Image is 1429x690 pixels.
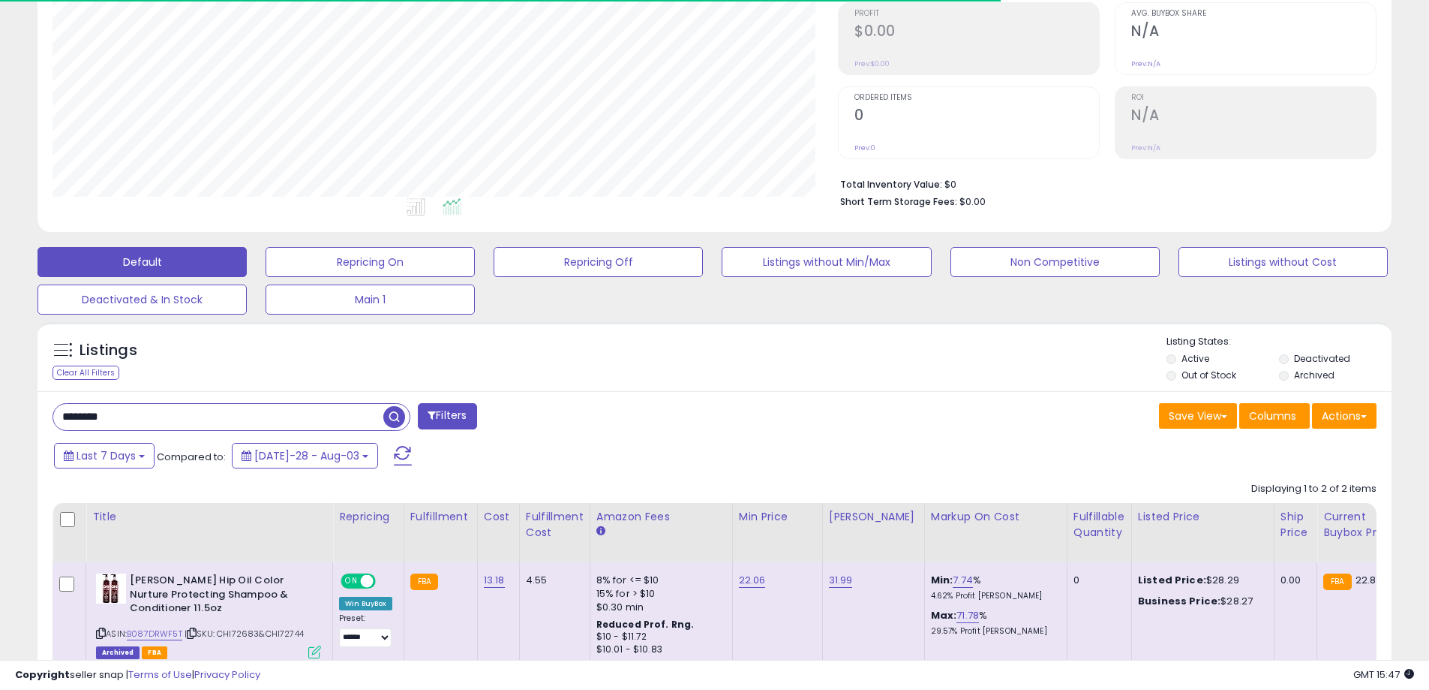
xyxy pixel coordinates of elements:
button: Default [38,247,247,277]
div: 0.00 [1280,574,1305,587]
label: Active [1181,352,1209,365]
h2: 0 [854,107,1099,127]
div: Displaying 1 to 2 of 2 items [1251,482,1376,496]
div: Markup on Cost [931,509,1061,525]
b: [PERSON_NAME] Hip Oil Color Nurture Protecting Shampoo & Conditioner 11.5oz [130,574,312,619]
b: Listed Price: [1138,573,1206,587]
button: [DATE]-28 - Aug-03 [232,443,378,469]
span: | SKU: CHI72683&CHI72744 [185,628,304,640]
div: 8% for <= $10 [596,574,721,587]
div: % [931,609,1055,637]
div: seller snap | | [15,668,260,682]
p: 4.62% Profit [PERSON_NAME] [931,591,1055,601]
button: Filters [418,403,476,429]
button: Non Competitive [950,247,1160,277]
small: FBA [1323,574,1351,590]
span: 2025-08-11 15:47 GMT [1353,667,1414,682]
div: $28.29 [1138,574,1262,587]
a: 13.18 [484,573,505,588]
b: Max: [931,608,957,622]
li: $0 [840,174,1365,192]
span: Listings that have been deleted from Seller Central [96,646,140,659]
div: ASIN: [96,574,321,657]
span: Ordered Items [854,94,1099,102]
span: ROI [1131,94,1376,102]
div: Preset: [339,613,392,647]
div: Title [92,509,326,525]
label: Deactivated [1294,352,1350,365]
b: Min: [931,573,953,587]
a: B087DRWF5T [127,628,182,640]
div: $0.30 min [596,601,721,614]
p: 29.57% Profit [PERSON_NAME] [931,626,1055,637]
a: 31.99 [829,573,853,588]
div: $10.01 - $10.83 [596,643,721,656]
button: Listings without Min/Max [722,247,931,277]
a: 22.06 [739,573,766,588]
small: Prev: 0 [854,143,875,152]
h5: Listings [80,340,137,361]
div: Fulfillable Quantity [1073,509,1125,541]
button: Deactivated & In Stock [38,285,247,315]
button: Main 1 [266,285,475,315]
div: Fulfillment Cost [526,509,584,541]
span: FBA [142,646,167,659]
span: Last 7 Days [77,448,136,463]
div: [PERSON_NAME] [829,509,918,525]
div: 4.55 [526,574,578,587]
th: The percentage added to the cost of goods (COGS) that forms the calculator for Min & Max prices. [924,503,1067,562]
div: 0 [1073,574,1120,587]
div: Ship Price [1280,509,1310,541]
h2: $0.00 [854,23,1099,43]
span: 22.83 [1355,573,1382,587]
a: Privacy Policy [194,667,260,682]
b: Total Inventory Value: [840,178,942,191]
div: 15% for > $10 [596,587,721,601]
span: OFF [374,575,398,588]
label: Out of Stock [1181,369,1236,381]
button: Actions [1312,403,1376,429]
button: Columns [1239,403,1310,429]
label: Archived [1294,369,1334,381]
b: Short Term Storage Fees: [840,195,957,208]
b: Business Price: [1138,594,1220,608]
button: Listings without Cost [1178,247,1388,277]
span: Columns [1249,408,1296,423]
div: Win BuyBox [339,597,392,610]
h2: N/A [1131,23,1376,43]
div: Clear All Filters [53,366,119,380]
div: % [931,574,1055,601]
span: ON [342,575,361,588]
div: Listed Price [1138,509,1268,525]
small: Prev: N/A [1131,143,1160,152]
small: Prev: N/A [1131,59,1160,68]
h2: N/A [1131,107,1376,127]
a: 7.74 [953,573,973,588]
span: Avg. Buybox Share [1131,10,1376,18]
a: 71.78 [956,608,979,623]
strong: Copyright [15,667,70,682]
small: Prev: $0.00 [854,59,890,68]
a: Terms of Use [128,667,192,682]
div: $10 - $11.72 [596,631,721,643]
button: Save View [1159,403,1237,429]
div: Fulfillment [410,509,471,525]
small: FBA [410,574,438,590]
button: Repricing Off [494,247,703,277]
small: Amazon Fees. [596,525,605,538]
span: [DATE]-28 - Aug-03 [254,448,359,463]
button: Repricing On [266,247,475,277]
div: Current Buybox Price [1323,509,1400,541]
b: Reduced Prof. Rng. [596,618,695,631]
span: $0.00 [959,194,986,209]
div: Amazon Fees [596,509,726,525]
div: $28.27 [1138,595,1262,608]
button: Last 7 Days [54,443,155,469]
div: Repricing [339,509,398,525]
span: Compared to: [157,450,226,464]
img: 41ZeV4L26dL._SL40_.jpg [96,574,126,604]
div: Min Price [739,509,816,525]
div: Cost [484,509,513,525]
p: Listing States: [1166,335,1391,349]
span: Profit [854,10,1099,18]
